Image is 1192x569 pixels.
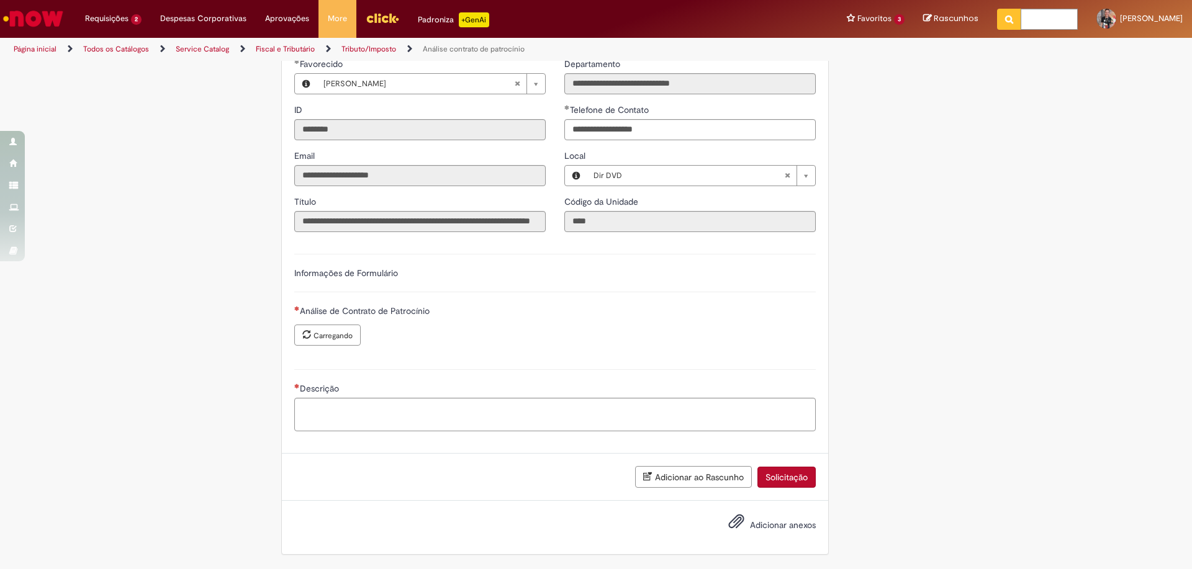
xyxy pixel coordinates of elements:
p: +GenAi [459,12,489,27]
span: Necessários - Favorecido [300,58,345,69]
label: Somente leitura - Departamento [564,58,623,70]
abbr: Limpar campo Local [778,166,797,186]
span: 2 [131,14,142,25]
span: Local [564,150,588,161]
textarea: Descrição [294,398,816,431]
img: click_logo_yellow_360x200.png [366,9,399,27]
button: Favorecido, Visualizar este registro Victor Grecco [295,74,317,94]
a: Tributo/Imposto [341,44,396,54]
span: Obrigatório Preenchido [564,105,570,110]
span: [PERSON_NAME] [323,74,514,94]
input: ID [294,119,546,140]
a: Fiscal e Tributário [256,44,315,54]
span: Dir DVD [594,166,784,186]
span: Somente leitura - Código da Unidade [564,196,641,207]
span: Requisições [85,12,129,25]
span: Favoritos [857,12,892,25]
a: Rascunhos [923,13,978,25]
button: Pesquisar [997,9,1021,30]
a: Página inicial [14,44,56,54]
span: Despesas Corporativas [160,12,246,25]
a: Service Catalog [176,44,229,54]
img: ServiceNow [1,6,65,31]
div: Padroniza [418,12,489,27]
ul: Trilhas de página [9,38,785,61]
span: Aprovações [265,12,309,25]
label: Somente leitura - ID [294,104,305,116]
span: Necessários [294,306,300,311]
input: Departamento [564,73,816,94]
a: Análise contrato de patrocínio [423,44,525,54]
label: Somente leitura - Código da Unidade [564,195,641,208]
span: Adicionar anexos [750,519,816,531]
input: Email [294,165,546,186]
span: Somente leitura - Email [294,150,317,161]
button: Solicitação [757,467,816,488]
button: Adicionar ao Rascunho [635,466,752,488]
input: Título [294,211,546,232]
span: 3 [894,14,905,25]
a: Dir DVDLimpar campo Local [587,166,815,186]
span: Obrigatório Preenchido [294,59,300,64]
small: Carregando [314,331,353,341]
label: Informações de Formulário [294,267,398,279]
button: Carregar anexo de Análise de Contrato de Patrocínio Required [294,325,361,346]
span: Rascunhos [934,12,978,24]
label: Somente leitura - Email [294,150,317,162]
a: Todos os Catálogos [83,44,149,54]
span: Necessários [294,383,300,388]
abbr: Limpar campo Favorecido [508,74,526,94]
span: More [328,12,347,25]
a: [PERSON_NAME]Limpar campo Favorecido [317,74,545,94]
label: Somente leitura - Título [294,195,318,208]
span: Descrição [300,383,341,394]
button: Adicionar anexos [725,510,747,539]
span: Somente leitura - Título [294,196,318,207]
input: Telefone de Contato [564,119,816,140]
span: [PERSON_NAME] [1120,13,1183,24]
button: Local, Visualizar este registro Dir DVD [565,166,587,186]
span: Análise de Contrato de Patrocínio [300,305,432,316]
span: Telefone de Contato [570,104,651,115]
input: Código da Unidade [564,211,816,232]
